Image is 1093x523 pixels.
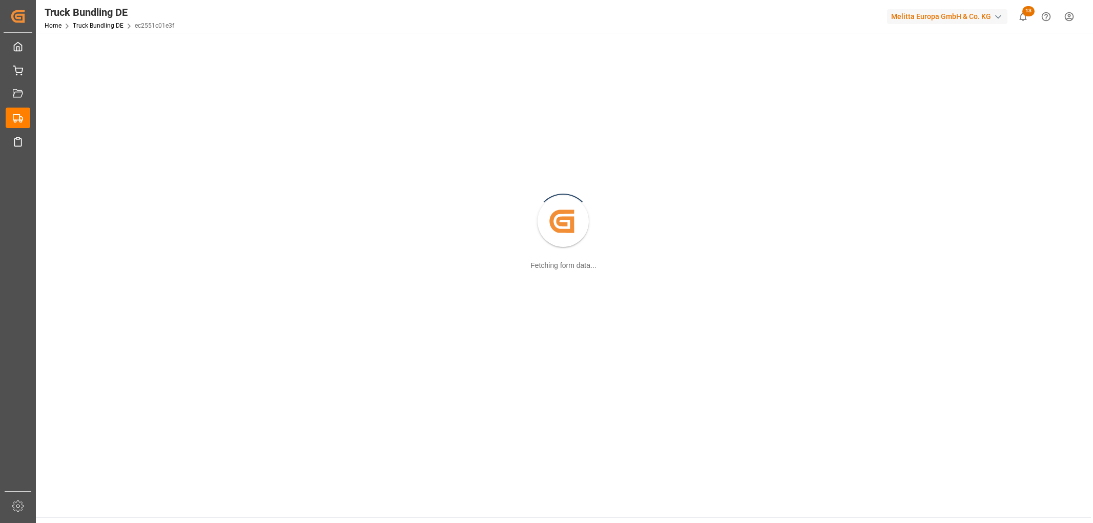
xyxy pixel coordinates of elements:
[73,22,123,29] a: Truck Bundling DE
[45,22,61,29] a: Home
[1022,6,1035,16] span: 13
[45,5,174,20] div: Truck Bundling DE
[1035,5,1058,28] button: Help Center
[1012,5,1035,28] button: show 13 new notifications
[530,260,596,271] div: Fetching form data...
[887,7,1012,26] button: Melitta Europa GmbH & Co. KG
[887,9,1007,24] div: Melitta Europa GmbH & Co. KG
